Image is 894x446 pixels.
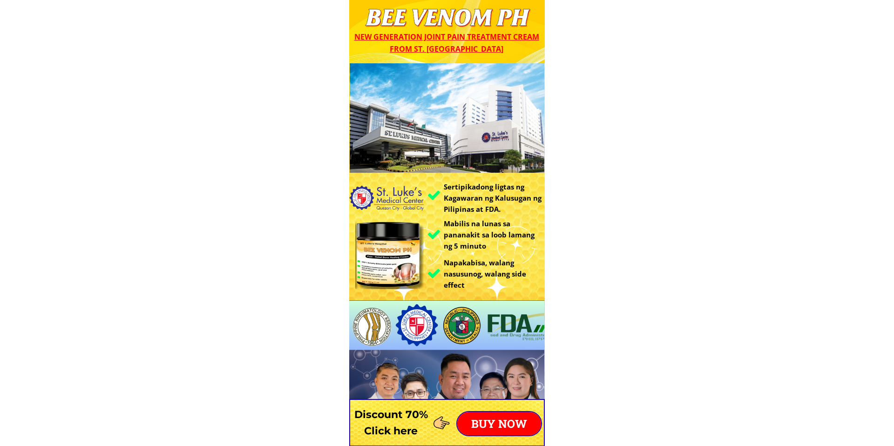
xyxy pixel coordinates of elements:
[444,181,547,215] h3: Sertipikadong ligtas ng Kagawaran ng Kalusugan ng Pilipinas at FDA.
[457,412,541,435] p: BUY NOW
[444,218,542,251] h3: Mabilis na lunas sa pananakit sa loob lamang ng 5 minuto
[354,32,539,54] span: New generation joint pain treatment cream from St. [GEOGRAPHIC_DATA]
[444,257,545,291] h3: Napakabisa, walang nasusunog, walang side effect
[349,406,433,439] h3: Discount 70% Click here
